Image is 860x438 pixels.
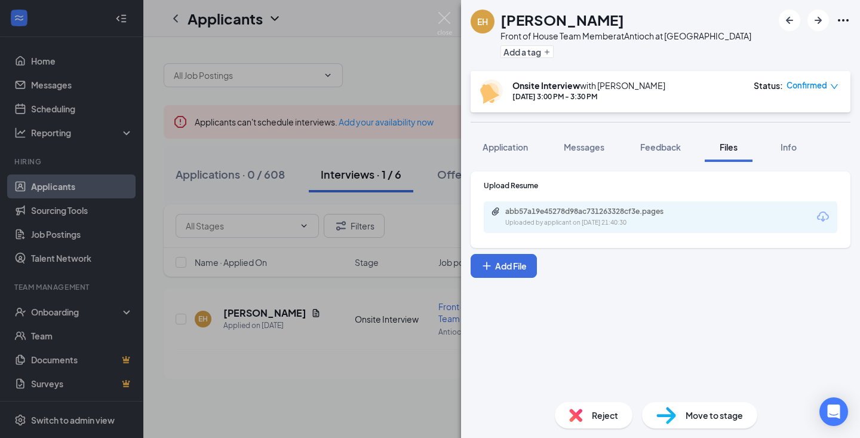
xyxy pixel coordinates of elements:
svg: ArrowRight [811,13,825,27]
span: Messages [564,142,604,152]
div: abb57a19e45278d98ac731263328cf3e.pages [505,207,672,216]
h1: [PERSON_NAME] [500,10,624,30]
div: Status : [754,79,783,91]
a: Paperclipabb57a19e45278d98ac731263328cf3e.pagesUploaded by applicant on [DATE] 21:40:30 [491,207,684,228]
div: Front of House Team Member at Antioch at [GEOGRAPHIC_DATA] [500,30,751,42]
button: Add FilePlus [471,254,537,278]
svg: Plus [481,260,493,272]
svg: Paperclip [491,207,500,216]
svg: Download [816,210,830,224]
svg: Ellipses [836,13,850,27]
div: with [PERSON_NAME] [512,79,665,91]
span: down [830,82,838,91]
span: Feedback [640,142,681,152]
div: Upload Resume [484,180,837,191]
div: [DATE] 3:00 PM - 3:30 PM [512,91,665,102]
svg: ArrowLeftNew [782,13,797,27]
span: Reject [592,409,618,422]
button: ArrowRight [807,10,829,31]
div: Uploaded by applicant on [DATE] 21:40:30 [505,218,684,228]
b: Onsite Interview [512,80,580,91]
button: ArrowLeftNew [779,10,800,31]
span: Application [483,142,528,152]
button: PlusAdd a tag [500,45,554,58]
div: EH [477,16,488,27]
span: Files [720,142,738,152]
span: Info [781,142,797,152]
span: Confirmed [787,79,827,91]
svg: Plus [543,48,551,56]
div: Open Intercom Messenger [819,397,848,426]
span: Move to stage [686,409,743,422]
